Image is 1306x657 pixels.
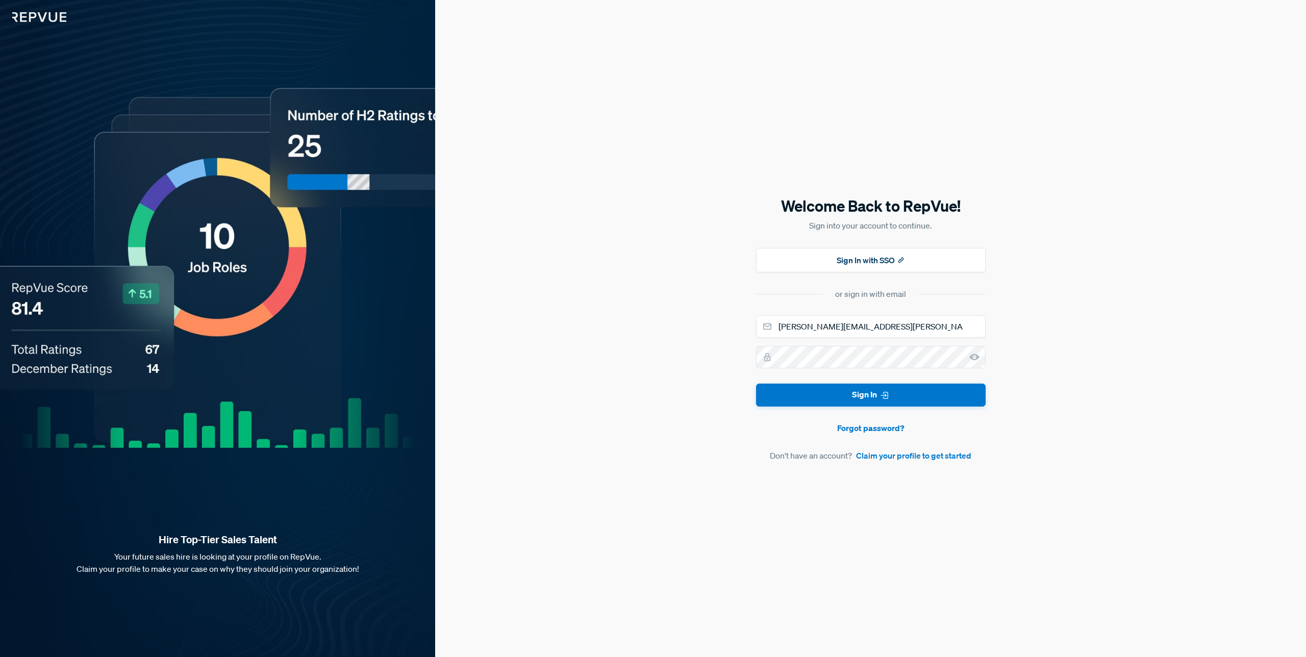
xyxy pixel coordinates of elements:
[756,449,986,462] article: Don't have an account?
[756,248,986,272] button: Sign In with SSO
[856,449,971,462] a: Claim your profile to get started
[16,533,419,546] strong: Hire Top-Tier Sales Talent
[756,384,986,407] button: Sign In
[756,315,986,338] input: Email address
[756,422,986,434] a: Forgot password?
[835,288,906,300] div: or sign in with email
[756,219,986,232] p: Sign into your account to continue.
[16,550,419,575] p: Your future sales hire is looking at your profile on RepVue. Claim your profile to make your case...
[756,195,986,217] h5: Welcome Back to RepVue!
